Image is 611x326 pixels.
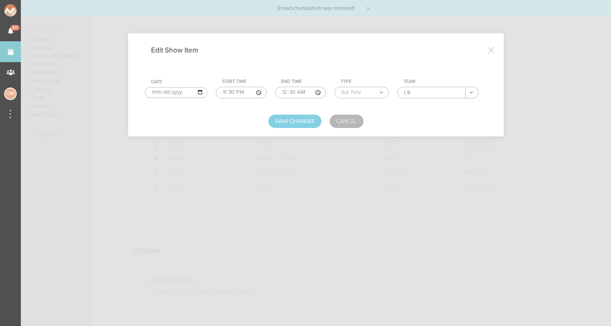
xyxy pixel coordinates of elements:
div: Date [151,79,207,85]
p: ShowScheduleItem was removed! [277,6,355,11]
input: All Teams [398,87,466,98]
div: Team [404,79,479,85]
h4: Edit Show Item [151,46,211,55]
img: NOMAD [4,4,51,17]
div: Charlie McGinley [4,88,17,100]
button: Save Changes [268,115,321,128]
div: Start Time [222,79,267,85]
div: End Time [281,79,326,85]
div: Type [341,79,389,85]
span: 60 [10,25,20,30]
a: Cancel [330,115,364,128]
button: . [466,87,478,98]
